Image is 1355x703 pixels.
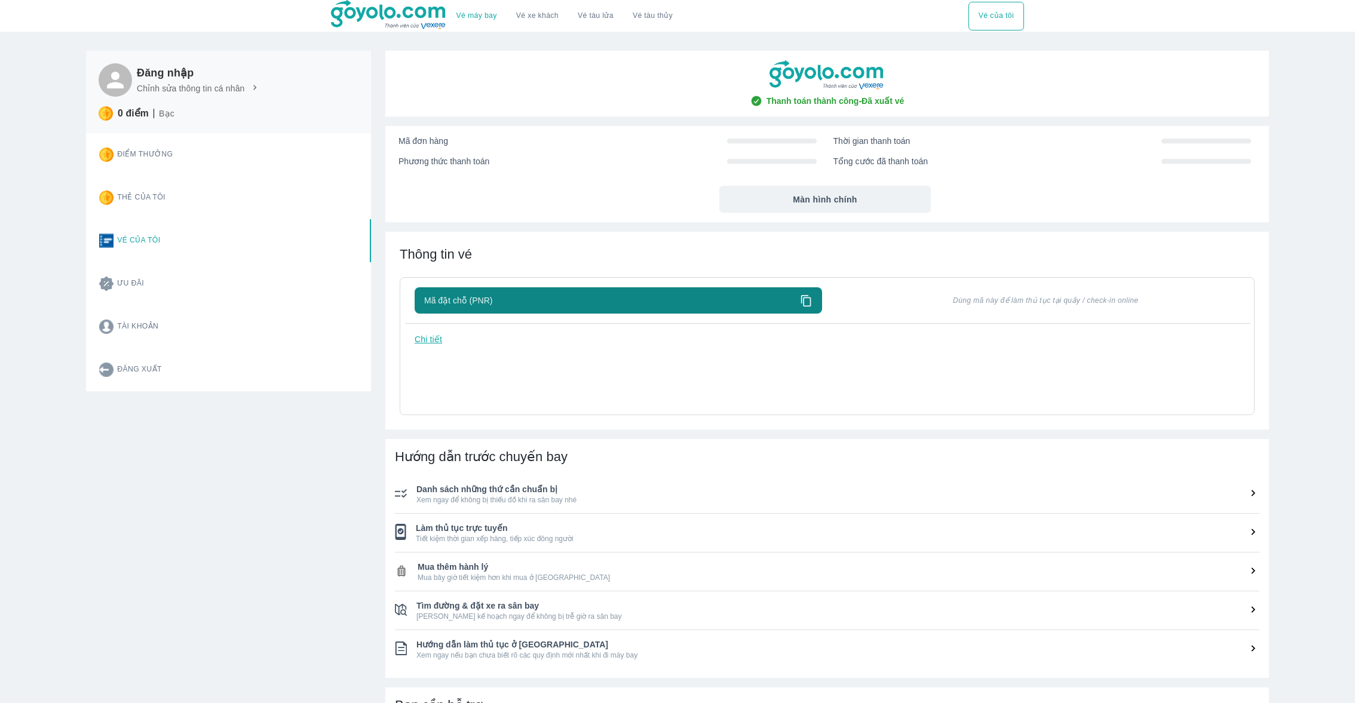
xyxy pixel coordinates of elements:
button: Điểm thưởng [90,133,305,176]
span: Màn hình chính [793,194,857,205]
span: Tổng cước đã thanh toán [833,155,928,167]
span: Tiết kiệm thời gian xếp hàng, tiếp xúc đông người [416,534,1259,544]
span: Mã đặt chỗ (PNR) [424,294,492,306]
a: Vé máy bay [456,11,497,20]
span: Mã đơn hàng [398,135,448,147]
a: Vé tàu lửa [568,2,623,30]
div: Card thong tin user [86,133,371,391]
span: Hướng dẫn trước chuyến bay [395,449,568,464]
img: star [99,191,114,205]
button: Vé của tôi [90,219,305,262]
p: Chi tiết [415,333,442,345]
p: 0 điểm [118,108,149,119]
p: Chỉnh sửa thông tin cá nhân [137,82,245,94]
h6: Đăng nhập [137,66,260,80]
span: Làm thủ tục trực tuyến [416,522,1259,534]
button: Màn hình chính [719,186,931,213]
span: Xem ngay nếu bạn chưa biết rõ các quy định mới nhất khi đi máy bay [416,650,1259,660]
span: Dùng mã này để làm thủ tục tại quầy / check-in online [852,296,1240,305]
img: goyolo-logo [770,60,885,90]
div: choose transportation mode [968,2,1024,30]
span: Danh sách những thứ cần chuẩn bị [416,483,1259,495]
button: Tài khoản [90,305,305,348]
img: check-circle [750,95,762,107]
span: Thời gian thanh toán [833,135,911,147]
img: logout [99,363,114,377]
button: Vé của tôi [968,2,1024,30]
img: star [99,106,113,121]
span: Xem ngay để không bị thiếu đồ khi ra sân bay nhé [416,495,1259,505]
img: ic_checklist [395,489,407,498]
img: ic_checklist [395,604,407,616]
button: Vé tàu thủy [623,2,682,30]
img: ticket [99,234,114,248]
div: choose transportation mode [447,2,682,30]
button: Ưu đãi [90,262,305,305]
span: Mua bây giờ tiết kiệm hơn khi mua ở [GEOGRAPHIC_DATA] [418,573,1259,582]
span: Mua thêm hành lý [418,561,1259,573]
img: promotion [99,277,114,291]
span: Tìm đường & đặt xe ra sân bay [416,600,1259,612]
span: Hướng dẫn làm thủ tục ở [GEOGRAPHIC_DATA] [416,638,1259,650]
a: Vé xe khách [516,11,559,20]
button: Thẻ của tôi [90,176,305,219]
img: account [99,320,114,334]
p: Bạc [159,108,174,119]
span: [PERSON_NAME] kế hoạch ngay để không bị trễ giờ ra sân bay [416,612,1259,621]
span: Thanh toán thành công - Đã xuất vé [767,95,905,107]
img: ic_checklist [395,564,408,578]
span: Phương thức thanh toán [398,155,489,167]
img: ic_checklist [395,641,407,656]
img: star [99,148,114,162]
span: Thông tin vé [400,247,472,262]
button: Đăng xuất [90,348,305,391]
img: ic_checklist [395,524,406,540]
